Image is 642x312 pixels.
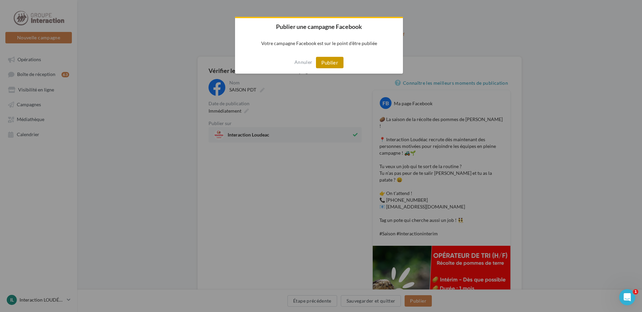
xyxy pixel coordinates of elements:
[633,289,638,295] span: 1
[619,289,635,305] iframe: Intercom live chat
[294,57,312,68] button: Annuler
[235,35,403,51] p: Votre campagne Facebook est sur le point d'être publiée
[235,18,403,35] h2: Publier une campagne Facebook
[316,57,343,68] button: Publier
